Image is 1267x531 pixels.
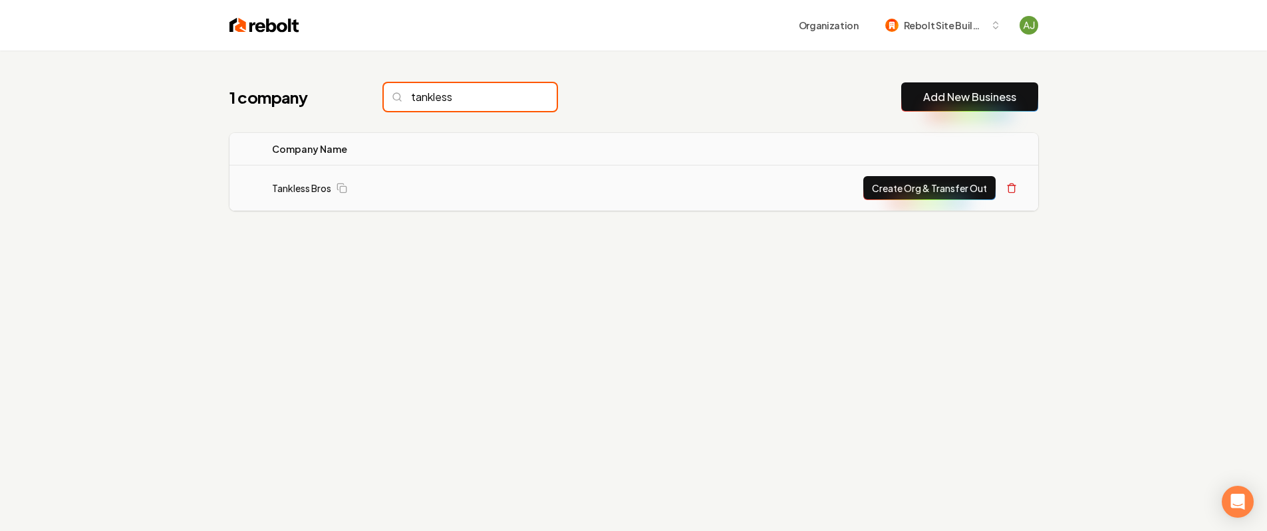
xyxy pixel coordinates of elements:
[791,13,867,37] button: Organization
[1020,16,1038,35] img: AJ Nimeh
[1222,486,1254,518] div: Open Intercom Messenger
[261,133,525,165] th: Company Name
[923,89,1016,105] a: Add New Business
[863,176,996,200] button: Create Org & Transfer Out
[229,86,357,108] h1: 1 company
[1020,16,1038,35] button: Open user button
[901,82,1038,112] button: Add New Business
[272,181,331,195] a: Tankless Bros
[885,19,899,32] img: Rebolt Site Builder
[904,19,985,33] span: Rebolt Site Builder
[229,16,299,35] img: Rebolt Logo
[384,83,557,111] input: Search...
